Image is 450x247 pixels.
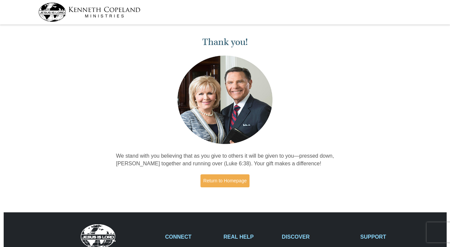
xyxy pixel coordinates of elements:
p: We stand with you believing that as you give to others it will be given to you—pressed down, [PER... [116,152,334,168]
h2: SUPPORT [360,234,412,240]
h2: REAL HELP [223,234,275,240]
img: Kenneth and Gloria [176,54,274,146]
h1: Thank you! [116,37,334,48]
img: kcm-header-logo.svg [38,3,140,22]
h2: DISCOVER [282,234,353,240]
h2: CONNECT [165,234,216,240]
a: Return to Homepage [200,174,250,187]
